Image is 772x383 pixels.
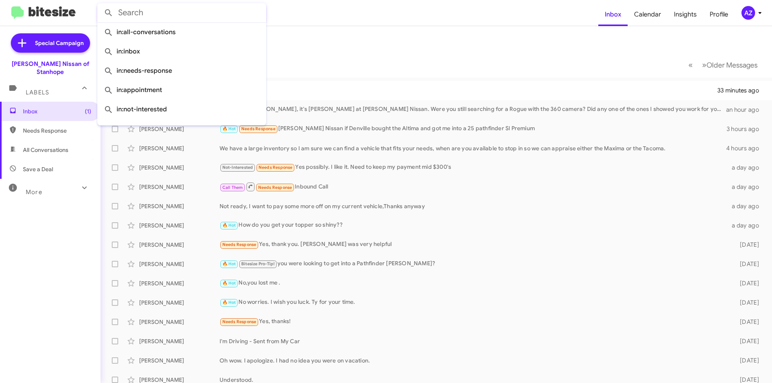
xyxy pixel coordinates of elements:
div: Oh wow. I apologize. I had no idea you were on vacation. [220,356,727,365]
div: [PERSON_NAME] [139,337,220,345]
span: » [702,60,706,70]
div: 33 minutes ago [717,86,766,94]
div: Yes, thank you. [PERSON_NAME] was very helpful [220,240,727,249]
div: [DATE] [727,279,766,287]
span: in:not-interested [104,100,260,119]
input: Search [97,3,266,23]
div: an hour ago [726,106,766,114]
div: Yes, thanks! [220,317,727,326]
span: (1) [85,107,91,115]
div: Not ready, I want to pay some more off on my current vehicle,Thanks anyway [220,202,727,210]
span: Needs Response [258,185,292,190]
div: Hey [PERSON_NAME], it's [PERSON_NAME] at [PERSON_NAME] Nissan. Were you still searching for a Rog... [220,105,726,114]
span: Older Messages [706,61,758,70]
button: Previous [684,57,698,73]
div: [PERSON_NAME] Nissan if Denville bought the Altima and got me into a 25 pathfinder Sl Premium [220,124,727,133]
div: [PERSON_NAME] [139,221,220,229]
span: Bitesize Pro-Tip! [241,261,275,266]
div: [PERSON_NAME] [139,125,220,133]
div: [PERSON_NAME] [139,183,220,191]
div: a day ago [727,221,766,229]
a: Calendar [628,3,667,26]
button: Next [697,57,762,73]
div: We have a large inventory so I am sure we can find a vehicle that fits your needs, when are you a... [220,144,726,152]
span: Needs Response [259,165,293,170]
div: Yes possibly. I like it. Need to keep my payment mid $300's [220,163,727,172]
span: Inbox [23,107,91,115]
div: [PERSON_NAME] [139,260,220,268]
span: Needs Response [222,319,257,324]
div: [PERSON_NAME] [139,356,220,365]
div: [PERSON_NAME] [139,279,220,287]
span: Needs Response [241,126,275,131]
span: Needs Response [23,127,91,135]
span: All Conversations [23,146,68,154]
div: [PERSON_NAME] [139,164,220,172]
span: 🔥 Hot [222,261,236,266]
div: 4 hours ago [726,144,766,152]
span: in:appointment [104,80,260,100]
span: More [26,188,42,196]
a: Profile [703,3,735,26]
div: you were looking to get into a Pathfinder [PERSON_NAME]? [220,259,727,268]
div: [PERSON_NAME] [139,144,220,152]
span: Special Campaign [35,39,84,47]
div: a day ago [727,164,766,172]
div: [DATE] [727,318,766,326]
div: No worries. I wish you luck. Ty for your time. [220,298,727,307]
span: in:inbox [104,42,260,61]
div: a day ago [727,202,766,210]
span: 🔥 Hot [222,223,236,228]
button: AZ [735,6,763,20]
span: in:all-conversations [104,23,260,42]
span: Labels [26,89,49,96]
div: Ok [220,86,717,95]
span: 🔥 Hot [222,281,236,286]
div: [PERSON_NAME] [139,318,220,326]
span: Not-Interested [222,165,253,170]
div: [DATE] [727,337,766,345]
div: [DATE] [727,260,766,268]
nav: Page navigation example [684,57,762,73]
span: Needs Response [222,242,257,247]
span: 🔥 Hot [222,126,236,131]
div: [DATE] [727,241,766,249]
div: [DATE] [727,356,766,365]
div: [PERSON_NAME] [139,299,220,307]
span: in:needs-response [104,61,260,80]
span: Save a Deal [23,165,53,173]
a: Inbox [598,3,628,26]
div: [DATE] [727,299,766,307]
a: Insights [667,3,703,26]
div: Inbound Call [220,182,727,192]
div: AZ [741,6,755,20]
div: [PERSON_NAME] [139,241,220,249]
div: 3 hours ago [727,125,766,133]
div: No,you lost me . [220,279,727,288]
div: [PERSON_NAME] [139,202,220,210]
a: Special Campaign [11,33,90,53]
div: I'm Driving - Sent from My Car [220,337,727,345]
span: « [688,60,693,70]
div: How do you get your topper so shiny?? [220,221,727,230]
span: Call Them [222,185,243,190]
div: a day ago [727,183,766,191]
span: 🔥 Hot [222,300,236,305]
span: in:sold-verified [104,119,260,138]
